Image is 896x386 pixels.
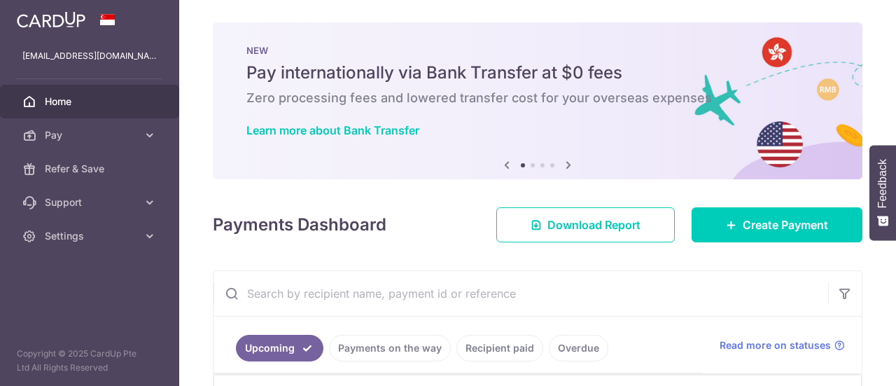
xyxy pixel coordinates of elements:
[22,49,157,63] p: [EMAIL_ADDRESS][DOMAIN_NAME]
[692,207,862,242] a: Create Payment
[329,335,451,361] a: Payments on the way
[45,95,137,109] span: Home
[547,216,640,233] span: Download Report
[743,216,828,233] span: Create Payment
[45,195,137,209] span: Support
[549,335,608,361] a: Overdue
[246,62,829,84] h5: Pay internationally via Bank Transfer at $0 fees
[496,207,675,242] a: Download Report
[17,11,85,28] img: CardUp
[806,344,882,379] iframe: Opens a widget where you can find more information
[45,128,137,142] span: Pay
[456,335,543,361] a: Recipient paid
[45,229,137,243] span: Settings
[246,45,829,56] p: NEW
[869,145,896,240] button: Feedback - Show survey
[876,159,889,208] span: Feedback
[246,90,829,106] h6: Zero processing fees and lowered transfer cost for your overseas expenses
[213,22,862,179] img: Bank transfer banner
[246,123,419,137] a: Learn more about Bank Transfer
[213,271,828,316] input: Search by recipient name, payment id or reference
[45,162,137,176] span: Refer & Save
[213,212,386,237] h4: Payments Dashboard
[720,338,845,352] a: Read more on statuses
[720,338,831,352] span: Read more on statuses
[236,335,323,361] a: Upcoming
